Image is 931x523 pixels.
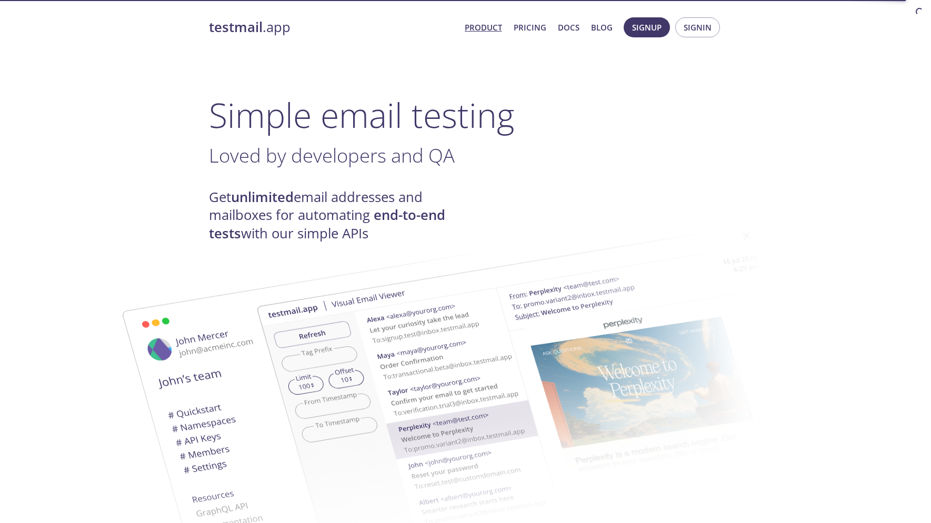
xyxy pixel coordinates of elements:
[209,18,456,36] a: testmail.app
[624,17,670,37] button: Signup
[209,142,455,168] span: Loved by developers and QA
[209,95,723,135] h1: Simple email testing
[684,21,712,34] span: Signin
[209,206,445,242] strong: end-to-end tests
[209,188,466,243] h4: Get email addresses and mailboxes for automating with our simple APIs
[231,188,294,206] strong: unlimited
[558,21,579,34] a: Docs
[465,21,502,34] a: Product
[514,21,546,34] a: Pricing
[632,21,662,34] span: Signup
[591,21,613,34] a: Blog
[209,18,263,36] strong: testmail
[675,17,720,37] button: Signin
